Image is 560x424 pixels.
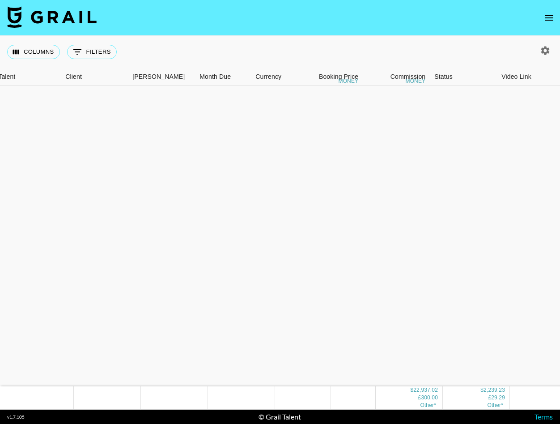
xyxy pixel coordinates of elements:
div: Booking Price [319,68,358,86]
div: 22,937.02 [413,386,438,394]
div: Month Due [195,68,251,86]
div: Currency [255,68,281,86]
div: Month Due [199,68,231,86]
button: Show filters [67,45,117,59]
span: CA$ 341.69 [487,402,503,408]
img: Grail Talent [7,6,97,28]
div: £ [418,394,421,402]
button: Select columns [7,45,60,59]
div: 300.00 [421,394,438,402]
div: Status [430,68,497,86]
a: Terms [535,412,553,421]
div: © Grail Talent [259,412,301,421]
div: £ [488,394,491,402]
div: [PERSON_NAME] [132,68,185,86]
div: Video Link [501,68,531,86]
div: $ [480,386,484,394]
div: $ [410,386,413,394]
div: 29.29 [491,394,505,402]
div: Client [61,68,128,86]
div: Status [434,68,453,86]
div: money [405,78,425,84]
div: money [338,78,358,84]
div: Commission [390,68,426,86]
button: open drawer [540,9,558,27]
div: Client [65,68,82,86]
div: v 1.7.105 [7,414,25,420]
div: Currency [251,68,296,86]
div: Booker [128,68,195,86]
div: 2,239.23 [484,386,505,394]
span: CA$ 3,500.00 [420,402,436,408]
